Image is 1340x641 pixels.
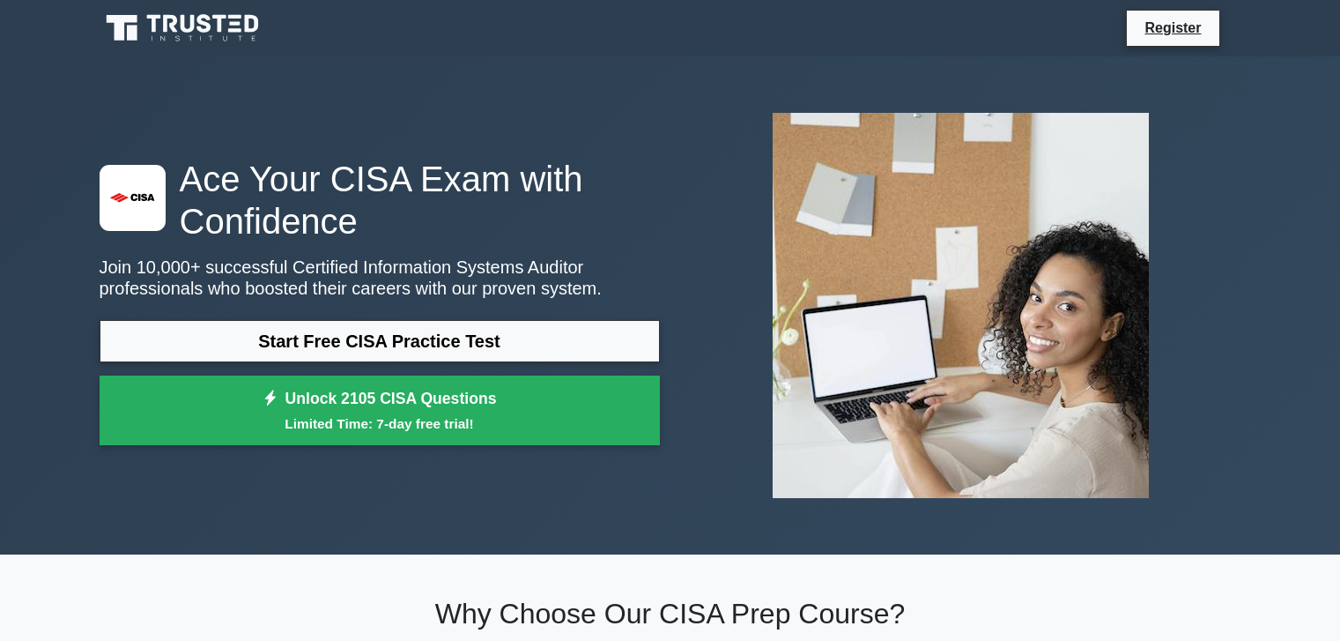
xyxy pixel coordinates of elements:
h1: Ace Your CISA Exam with Confidence [100,158,660,242]
a: Start Free CISA Practice Test [100,320,660,362]
p: Join 10,000+ successful Certified Information Systems Auditor professionals who boosted their car... [100,257,660,299]
small: Limited Time: 7-day free trial! [122,414,638,434]
a: Register [1134,17,1211,39]
a: Unlock 2105 CISA QuestionsLimited Time: 7-day free trial! [100,376,660,446]
h2: Why Choose Our CISA Prep Course? [100,597,1241,630]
